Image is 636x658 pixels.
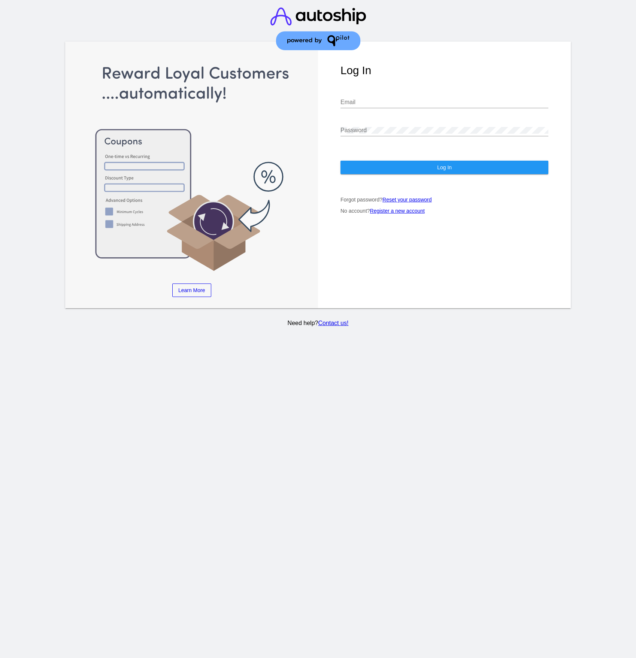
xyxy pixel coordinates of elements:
[88,64,296,272] img: Apply Coupons Automatically to Scheduled Orders with QPilot
[340,208,548,214] p: No account?
[437,164,452,170] span: Log In
[382,197,432,203] a: Reset your password
[370,208,425,214] a: Register a new account
[340,161,548,174] button: Log In
[172,283,211,297] a: Learn More
[340,197,548,203] p: Forgot password?
[340,99,548,106] input: Email
[318,320,348,326] a: Contact us!
[178,287,205,293] span: Learn More
[340,64,548,77] h1: Log In
[64,320,572,327] p: Need help?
